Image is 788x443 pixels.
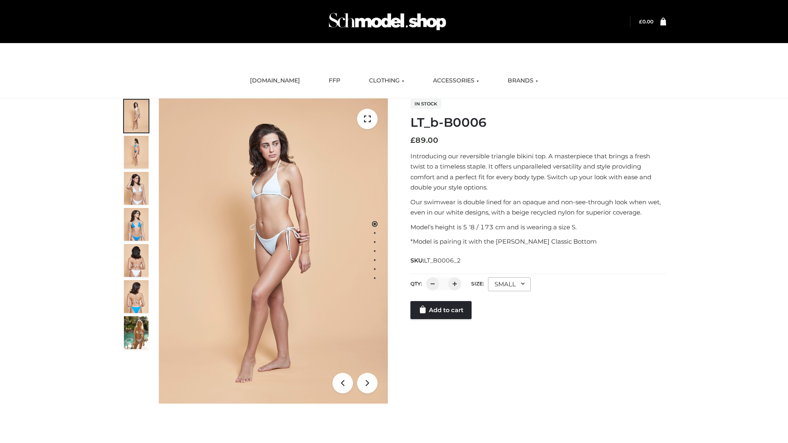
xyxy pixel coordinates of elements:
[124,208,149,241] img: ArielClassicBikiniTop_CloudNine_AzureSky_OW114ECO_4-scaled.jpg
[471,281,484,287] label: Size:
[363,72,410,90] a: CLOTHING
[124,316,149,349] img: Arieltop_CloudNine_AzureSky2.jpg
[639,18,642,25] span: £
[639,18,653,25] bdi: 0.00
[326,5,449,38] img: Schmodel Admin 964
[410,222,666,233] p: Model’s height is 5 ‘8 / 173 cm and is wearing a size S.
[410,136,415,145] span: £
[124,136,149,169] img: ArielClassicBikiniTop_CloudNine_AzureSky_OW114ECO_2-scaled.jpg
[427,72,485,90] a: ACCESSORIES
[124,100,149,132] img: ArielClassicBikiniTop_CloudNine_AzureSky_OW114ECO_1-scaled.jpg
[410,99,441,109] span: In stock
[502,72,544,90] a: BRANDS
[639,18,653,25] a: £0.00
[410,136,438,145] bdi: 89.00
[124,280,149,313] img: ArielClassicBikiniTop_CloudNine_AzureSky_OW114ECO_8-scaled.jpg
[159,98,388,404] img: LT_b-B0006
[410,256,462,265] span: SKU:
[410,301,472,319] a: Add to cart
[410,115,666,130] h1: LT_b-B0006
[410,236,666,247] p: *Model is pairing it with the [PERSON_NAME] Classic Bottom
[488,277,531,291] div: SMALL
[323,72,346,90] a: FFP
[424,257,461,264] span: LT_B0006_2
[410,151,666,193] p: Introducing our reversible triangle bikini top. A masterpiece that brings a fresh twist to a time...
[244,72,306,90] a: [DOMAIN_NAME]
[410,281,422,287] label: QTY:
[124,244,149,277] img: ArielClassicBikiniTop_CloudNine_AzureSky_OW114ECO_7-scaled.jpg
[124,172,149,205] img: ArielClassicBikiniTop_CloudNine_AzureSky_OW114ECO_3-scaled.jpg
[410,197,666,218] p: Our swimwear is double lined for an opaque and non-see-through look when wet, even in our white d...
